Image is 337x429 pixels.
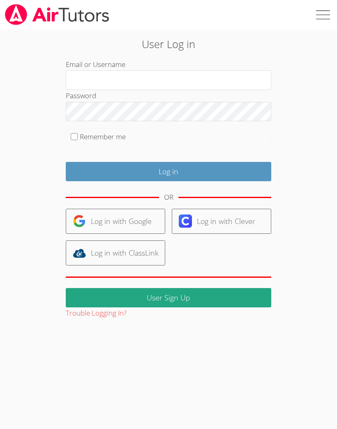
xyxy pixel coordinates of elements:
[66,162,271,181] input: Log in
[66,240,165,265] a: Log in with ClassLink
[66,307,127,319] button: Trouble Logging In?
[179,214,192,228] img: clever-logo-6eab21bc6e7a338710f1a6ff85c0baf02591cd810cc4098c63d3a4b26e2feb20.svg
[66,91,96,100] label: Password
[66,209,165,234] a: Log in with Google
[66,60,125,69] label: Email or Username
[73,214,86,228] img: google-logo-50288ca7cdecda66e5e0955fdab243c47b7ad437acaf1139b6f446037453330a.svg
[80,132,126,141] label: Remember me
[66,288,271,307] a: User Sign Up
[4,4,110,25] img: airtutors_banner-c4298cdbf04f3fff15de1276eac7730deb9818008684d7c2e4769d2f7ddbe033.png
[73,247,86,260] img: classlink-logo-d6bb404cc1216ec64c9a2012d9dc4662098be43eaf13dc465df04b49fa7ab582.svg
[172,209,271,234] a: Log in with Clever
[164,191,173,203] div: OR
[47,36,290,52] h2: User Log in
